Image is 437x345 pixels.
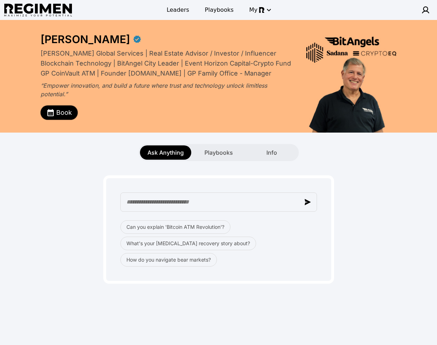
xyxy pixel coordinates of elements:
button: Book [41,105,78,120]
a: Leaders [162,4,193,16]
span: Book [56,108,72,118]
img: send message [305,199,311,205]
button: How do you navigate bear markets? [120,253,217,267]
div: [PERSON_NAME] Global Services | Real Estate Advisor / Investor / Influencer Blockchain Technology... [41,48,293,78]
a: Playbooks [201,4,238,16]
div: “Empower innovation, and build a future where trust and technology unlock limitless potential.” [41,81,293,98]
div: Verified partner - Sheldon Weisfeld [133,35,141,43]
span: Info [266,148,277,157]
button: What's your [MEDICAL_DATA] recovery story about? [120,237,256,250]
span: Playbooks [204,148,233,157]
button: Ask Anything [140,145,191,160]
span: Ask Anything [147,148,184,157]
button: Playbooks [193,145,244,160]
span: Playbooks [205,6,234,14]
span: Leaders [167,6,189,14]
div: [PERSON_NAME] [41,33,130,46]
button: My [245,4,275,16]
img: Regimen logo [4,4,72,17]
img: user icon [421,6,430,14]
button: Info [246,145,297,160]
button: Can you explain 'Bitcoin ATM Revolution'? [120,220,230,234]
span: My [249,6,257,14]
